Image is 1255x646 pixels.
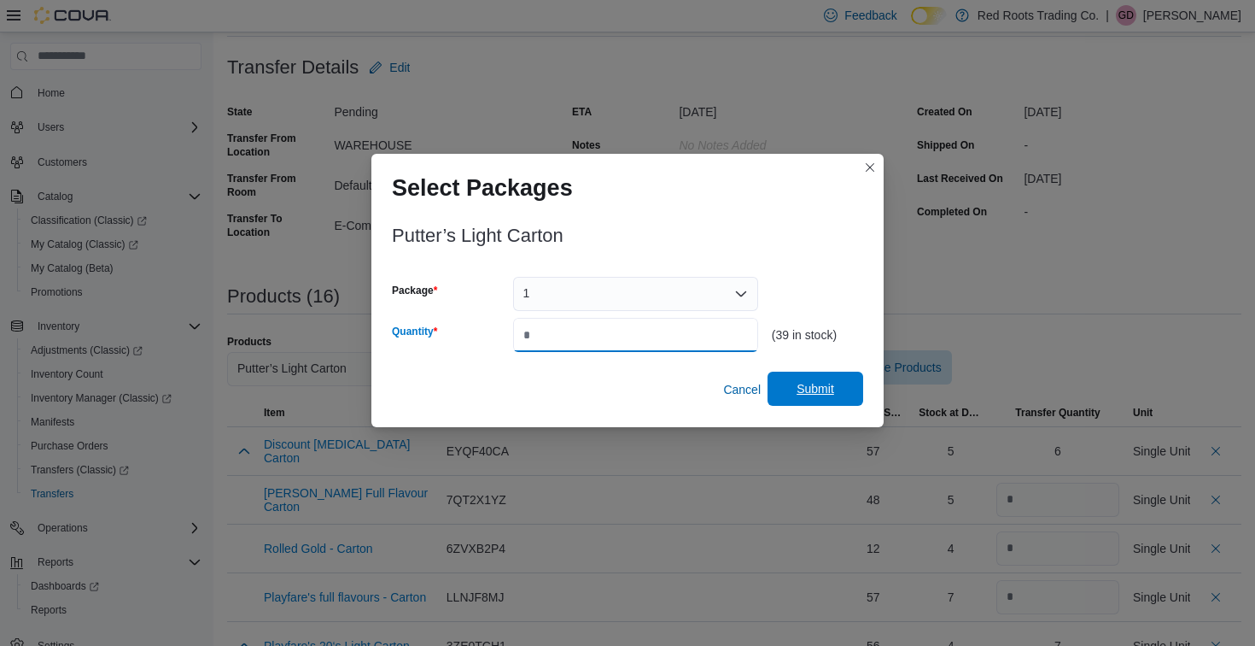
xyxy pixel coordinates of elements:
[797,380,834,397] span: Submit
[860,157,880,178] button: Closes this modal window
[392,226,563,246] h3: Putter’s Light Carton
[772,328,863,342] div: (39 in stock)
[734,287,748,301] button: Open list of options
[392,174,573,202] h1: Select Packages
[392,284,437,297] label: Package
[523,283,530,303] span: 1
[723,381,761,398] span: Cancel
[392,325,437,338] label: Quantity
[716,373,768,407] button: Cancel
[768,372,863,406] button: Submit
